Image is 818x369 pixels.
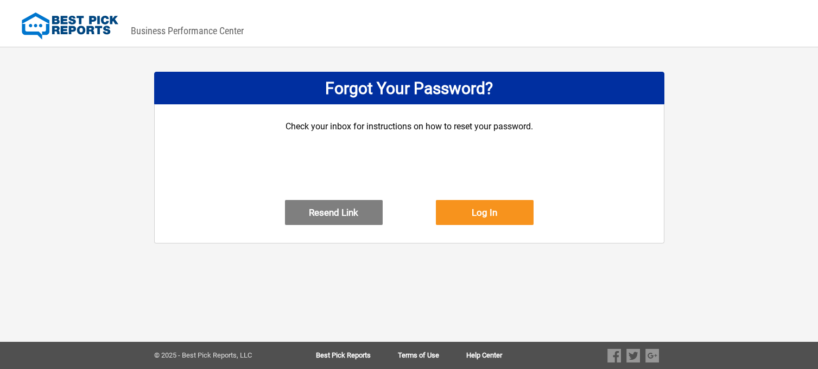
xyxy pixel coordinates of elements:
[316,352,398,359] a: Best Pick Reports
[285,121,534,200] div: Check your inbox for instructions on how to reset your password.
[436,200,534,225] button: Log In
[285,200,383,225] button: Resend Link
[466,352,502,359] a: Help Center
[154,352,282,359] div: © 2025 - Best Pick Reports, LLC
[398,352,466,359] a: Terms of Use
[154,72,664,104] div: Forgot Your Password?
[22,12,118,40] img: Best Pick Reports Logo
